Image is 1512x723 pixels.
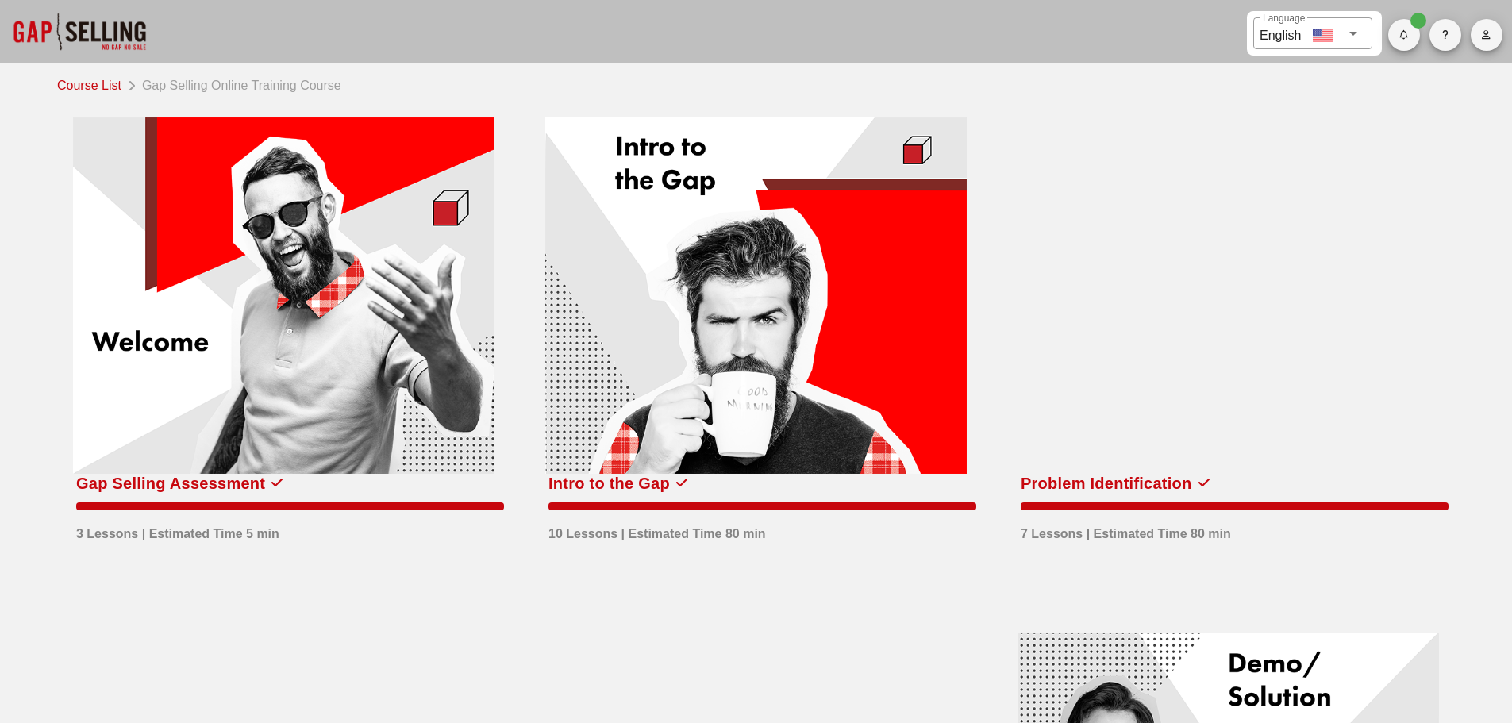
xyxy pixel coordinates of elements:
[1021,471,1192,496] div: Problem Identification
[76,471,265,496] div: Gap Selling Assessment
[1263,13,1305,25] label: Language
[548,471,670,496] div: Intro to the Gap
[76,517,279,544] div: 3 Lessons | Estimated Time 5 min
[1410,13,1426,29] span: Badge
[1021,517,1231,544] div: 7 Lessons | Estimated Time 80 min
[136,73,341,95] div: Gap Selling Online Training Course
[548,517,766,544] div: 10 Lessons | Estimated Time 80 min
[1253,17,1372,49] div: LanguageEnglish
[57,73,128,95] a: Course List
[1260,22,1301,45] div: English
